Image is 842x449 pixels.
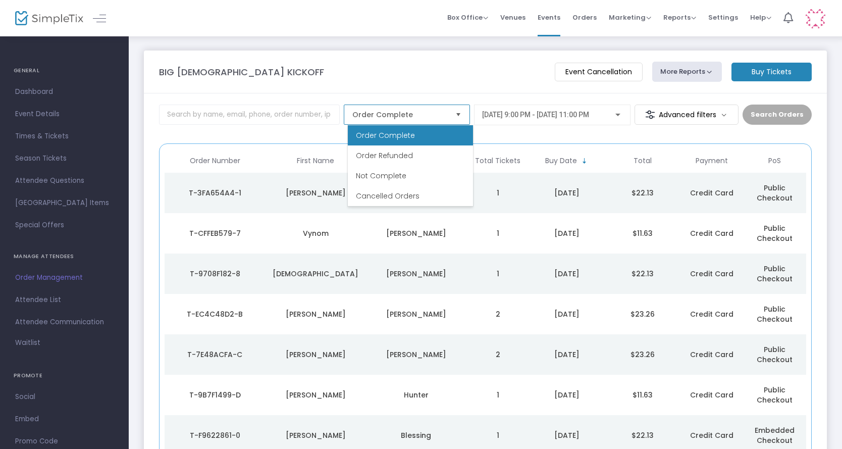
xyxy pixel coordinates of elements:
span: [GEOGRAPHIC_DATA] Items [15,196,114,210]
span: Promo Code [15,435,114,448]
div: Samuel [268,350,363,360]
span: Attendee Communication [15,316,114,329]
m-panel-title: BIG [DEMOGRAPHIC_DATA] KICKOFF [159,65,324,79]
span: Order Number [190,157,240,165]
div: Dixon [369,350,464,360]
span: Payment [696,157,728,165]
m-button: Buy Tickets [731,63,812,81]
div: Christena [268,269,363,279]
span: Not Complete [356,171,406,181]
h4: GENERAL [14,61,115,81]
span: Season Tickets [15,152,114,165]
div: T-3FA654A4-1 [167,188,262,198]
h4: PROMOTE [14,366,115,386]
div: 8/20/2025 [532,390,603,400]
span: Times & Tickets [15,130,114,143]
td: $11.63 [605,375,680,415]
span: Credit Card [690,228,733,238]
span: Order Complete [356,130,415,140]
span: Box Office [447,13,488,22]
span: Cancelled Orders [356,191,419,201]
td: $23.26 [605,294,680,334]
div: T-7E48ACFA-C [167,350,262,360]
span: Credit Card [690,269,733,279]
span: Sortable [581,157,589,165]
span: Embed [15,413,114,426]
span: Special Offers [15,219,114,232]
h4: MANAGE ATTENDEES [14,246,115,267]
span: [DATE] 9:00 PM - [DATE] 11:00 PM [482,111,589,119]
div: Lundy [369,228,464,238]
span: Buy Date [545,157,577,165]
div: Breunig [369,309,464,319]
img: filter [645,110,655,120]
td: $22.13 [605,254,680,294]
span: Dashboard [15,85,114,98]
td: $22.13 [605,173,680,213]
div: Aaron [268,188,363,198]
span: Public Checkout [757,344,793,365]
span: Venues [500,5,525,30]
td: 1 [466,213,530,254]
td: 1 [466,254,530,294]
td: $11.63 [605,213,680,254]
m-button: Advanced filters [635,105,739,125]
span: Waitlist [15,338,40,348]
span: Reports [663,13,696,22]
td: 1 [466,173,530,213]
span: Attendee Questions [15,174,114,187]
button: Select [451,105,465,124]
span: Settings [708,5,738,30]
div: Hunter [369,390,464,400]
input: Search by name, email, phone, order number, ip address, or last 4 digits of card [159,105,340,125]
div: 8/22/2025 [532,228,603,238]
span: First Name [297,157,334,165]
div: 8/20/2025 [532,430,603,440]
span: Attendee List [15,293,114,307]
span: Event Details [15,108,114,121]
td: 2 [466,334,530,375]
span: Public Checkout [757,183,793,203]
th: Total Tickets [466,149,530,173]
span: Help [750,13,771,22]
span: Order Refunded [356,151,413,161]
div: Kennedy [268,390,363,400]
div: T-CFFEB579-7 [167,228,262,238]
td: $23.26 [605,334,680,375]
div: T-9708F182-8 [167,269,262,279]
button: More Reports [652,62,722,82]
div: T-9B7F1499-D [167,390,262,400]
div: T-F9622861-0 [167,430,262,440]
span: Order Complete [352,110,447,120]
span: Embedded Checkout [755,425,795,445]
div: Zipporah [268,309,363,319]
div: T-EC4C48D2-B [167,309,262,319]
td: 2 [466,294,530,334]
span: Credit Card [690,390,733,400]
span: Marketing [609,13,651,22]
div: 8/21/2025 [532,309,603,319]
div: Vynom [268,228,363,238]
div: 8/21/2025 [532,350,603,360]
span: Order Management [15,271,114,284]
span: Credit Card [690,309,733,319]
div: Taylor [369,269,464,279]
span: Credit Card [690,188,733,198]
span: Public Checkout [757,264,793,284]
td: 1 [466,375,530,415]
span: Social [15,390,114,404]
span: Orders [572,5,597,30]
span: Public Checkout [757,223,793,243]
div: 8/22/2025 [532,269,603,279]
span: PoS [768,157,781,165]
div: 8/22/2025 [532,188,603,198]
span: Events [538,5,560,30]
span: Total [634,157,652,165]
span: Public Checkout [757,385,793,405]
div: Michaela [268,430,363,440]
span: Credit Card [690,350,733,360]
span: Public Checkout [757,304,793,324]
span: Credit Card [690,430,733,440]
m-button: Event Cancellation [555,63,643,81]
